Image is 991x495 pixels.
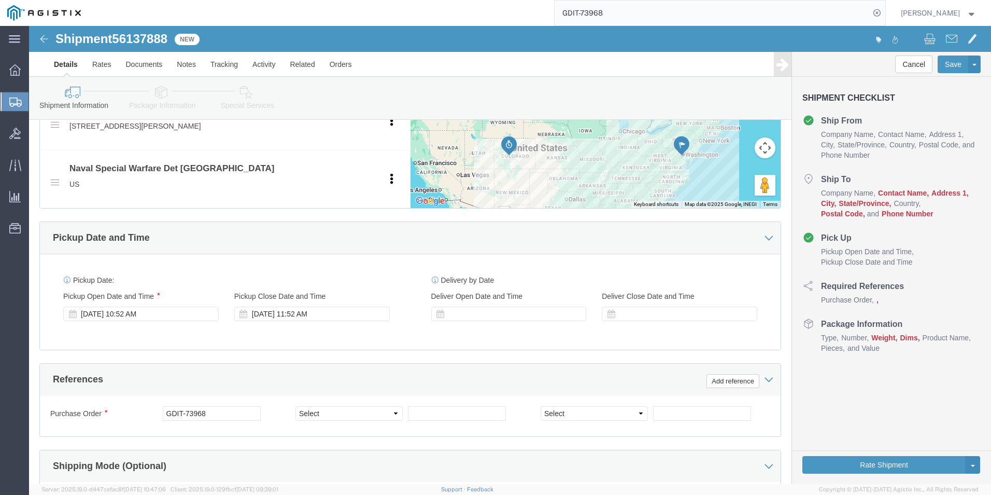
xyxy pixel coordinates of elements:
span: [DATE] 10:47:06 [124,486,166,492]
input: Search for shipment number, reference number [555,1,870,25]
iframe: FS Legacy Container [29,26,991,484]
button: [PERSON_NAME] [900,7,977,19]
span: Server: 2025.19.0-d447cefac8f [41,486,166,492]
span: Client: 2025.19.0-129fbcf [171,486,278,492]
span: [DATE] 09:39:01 [236,486,278,492]
span: Feras Saleh [901,7,960,19]
span: Copyright © [DATE]-[DATE] Agistix Inc., All Rights Reserved [819,485,979,494]
img: logo [7,5,81,21]
a: Support [441,486,467,492]
a: Feedback [467,486,493,492]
